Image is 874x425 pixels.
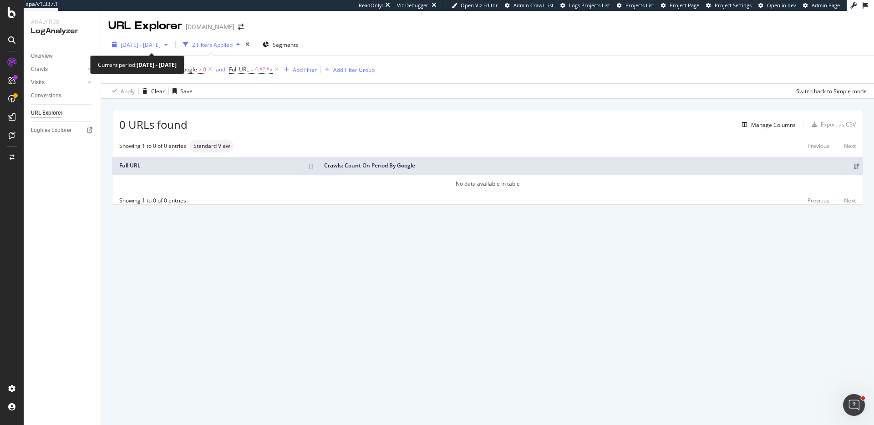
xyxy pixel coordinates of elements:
button: Add Filter Group [321,64,375,75]
span: 0 [203,63,206,76]
button: Save [169,84,193,98]
a: Project Settings [706,2,752,9]
a: Project Page [661,2,699,9]
a: Logs Projects List [560,2,610,9]
div: Add Filter [293,66,317,74]
button: 2 Filters Applied [179,37,244,52]
div: Conversions [31,91,61,101]
div: Apply [121,87,135,95]
div: LogAnalyzer [31,26,93,36]
span: Standard View [193,143,230,149]
button: Manage Columns [738,119,796,130]
div: arrow-right-arrow-left [238,24,244,30]
a: Overview [31,51,94,61]
span: Admin Crawl List [513,2,554,9]
a: Admin Page [803,2,840,9]
span: [DATE] - [DATE] [121,41,161,49]
div: Analytics [31,18,93,26]
a: Projects List [617,2,654,9]
a: Open Viz Editor [452,2,498,9]
div: Showing 1 to 0 of 0 entries [119,197,186,204]
button: Export as CSV [808,117,856,132]
iframe: Intercom live chat [843,394,865,416]
div: Add Filter Group [333,66,375,74]
span: Open Viz Editor [461,2,498,9]
div: Export as CSV [821,121,856,128]
button: Apply [108,84,135,98]
a: Open in dev [758,2,796,9]
div: Viz Debugger: [397,2,430,9]
a: URL Explorer [31,108,94,118]
button: Switch back to Simple mode [793,84,867,98]
span: Full URL [229,66,249,73]
div: times [244,40,251,49]
span: 0 URLs found [119,117,188,132]
a: Conversions [31,91,94,101]
span: Open in dev [767,2,796,9]
th: Crawls: Count On Period By Google: activate to sort column ascending [317,157,863,175]
div: Save [180,87,193,95]
div: Crawls [31,65,48,74]
div: Clear [151,87,165,95]
span: Project Page [670,2,699,9]
div: and [216,66,225,73]
span: Projects List [625,2,654,9]
b: [DATE] - [DATE] [137,61,177,69]
a: Visits [31,78,85,87]
a: Logfiles Explorer [31,126,94,135]
td: No data available in table [112,175,863,192]
a: Admin Crawl List [505,2,554,9]
th: Full URL: activate to sort column ascending [112,157,317,175]
div: ReadOnly: [359,2,383,9]
div: Manage Columns [751,121,796,129]
span: = [250,66,254,73]
span: Segments [273,41,298,49]
button: Segments [259,37,302,52]
button: Add Filter [280,64,317,75]
div: Switch back to Simple mode [796,87,867,95]
div: URL Explorer [31,108,62,118]
span: Logs Projects List [569,2,610,9]
div: Logfiles Explorer [31,126,71,135]
div: Current period: [98,60,177,70]
div: Showing 1 to 0 of 0 entries [119,142,186,150]
span: Admin Page [812,2,840,9]
button: and [216,65,225,74]
button: [DATE] - [DATE] [108,37,172,52]
a: Crawls [31,65,85,74]
span: Project Settings [715,2,752,9]
span: > [198,66,202,73]
div: Visits [31,78,45,87]
div: URL Explorer [108,18,182,34]
div: Overview [31,51,53,61]
div: neutral label [190,140,234,152]
div: [DOMAIN_NAME] [186,22,234,31]
div: 2 Filters Applied [192,41,233,49]
button: Clear [139,84,165,98]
